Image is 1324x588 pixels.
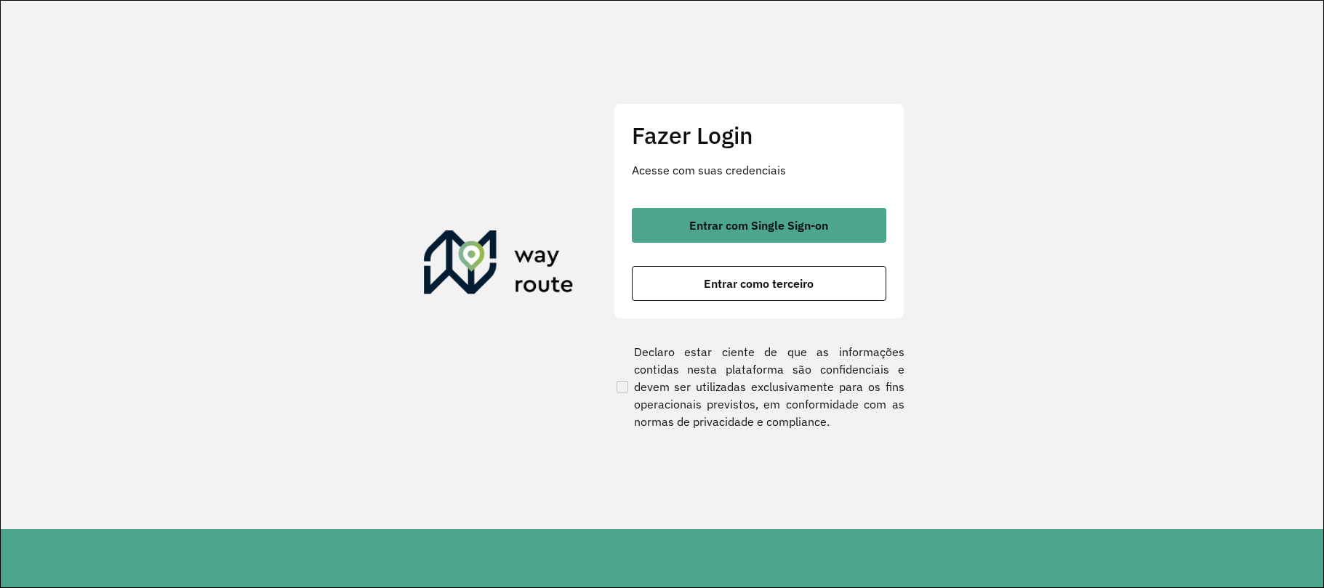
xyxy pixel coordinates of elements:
[689,220,828,231] span: Entrar com Single Sign-on
[424,230,574,300] img: Roteirizador AmbevTech
[632,161,886,179] p: Acesse com suas credenciais
[632,266,886,301] button: button
[614,343,904,430] label: Declaro estar ciente de que as informações contidas nesta plataforma são confidenciais e devem se...
[704,278,814,289] span: Entrar como terceiro
[632,208,886,243] button: button
[632,121,886,149] h2: Fazer Login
